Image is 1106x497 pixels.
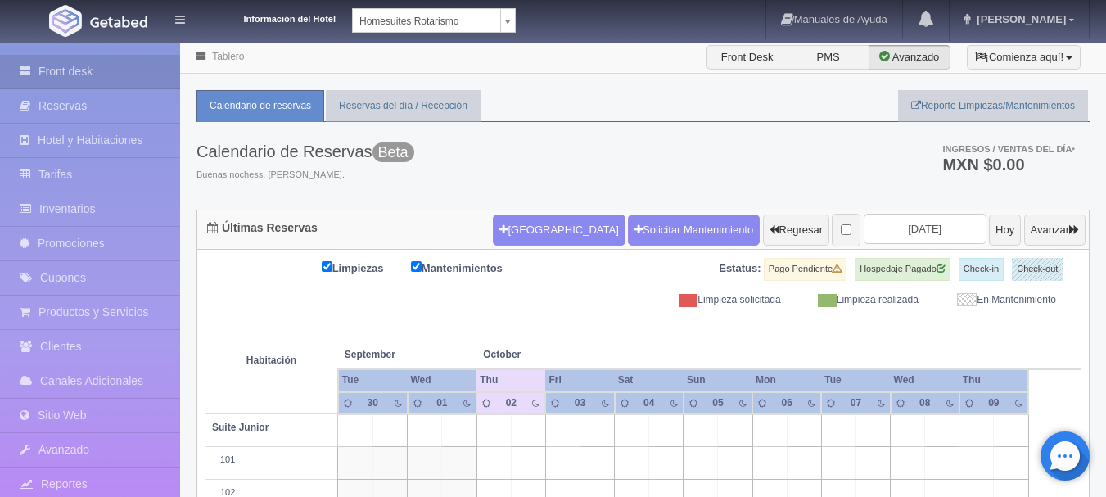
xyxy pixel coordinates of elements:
[326,90,481,122] a: Reservas del día / Recepción
[411,261,422,272] input: Mantenimientos
[408,369,477,391] th: Wed
[90,16,147,28] img: Getabed
[914,396,935,410] div: 08
[942,144,1075,154] span: Ingresos / Ventas del día
[207,222,318,234] h4: Últimas Reservas
[959,369,1028,391] th: Thu
[1024,215,1086,246] button: Avanzar
[615,369,684,391] th: Sat
[483,348,607,362] span: October
[793,293,931,307] div: Limpieza realizada
[545,369,614,391] th: Fri
[656,293,793,307] div: Limpieza solicitada
[205,8,336,26] dt: Información del Hotel
[984,396,1004,410] div: 09
[212,454,331,467] div: 101
[708,396,729,410] div: 05
[684,369,752,391] th: Sun
[752,369,821,391] th: Mon
[372,142,414,162] span: Beta
[1012,258,1063,281] label: Check-out
[501,396,521,410] div: 02
[363,396,383,410] div: 30
[246,355,296,366] strong: Habitación
[212,51,244,62] a: Tablero
[196,90,324,122] a: Calendario de reservas
[359,9,494,34] span: Homesuites Rotarismo
[764,258,846,281] label: Pago Pendiente
[989,215,1021,246] button: Hoy
[931,293,1068,307] div: En Mantenimiento
[959,258,1004,281] label: Check-in
[967,45,1081,70] button: ¡Comienza aquí!
[777,396,797,410] div: 06
[493,215,625,246] button: [GEOGRAPHIC_DATA]
[352,8,516,33] a: Homesuites Rotarismo
[763,215,829,246] button: Regresar
[431,396,452,410] div: 01
[898,90,1088,122] a: Reporte Limpiezas/Mantenimientos
[322,261,332,272] input: Limpiezas
[322,258,409,277] label: Limpiezas
[196,169,414,182] span: Buenas nochess, [PERSON_NAME].
[788,45,869,70] label: PMS
[846,396,866,410] div: 07
[338,369,408,391] th: Tue
[869,45,950,70] label: Avanzado
[855,258,950,281] label: Hospedaje Pagado
[196,142,414,160] h3: Calendario de Reservas
[942,156,1075,173] h3: MXN $0.00
[891,369,959,391] th: Wed
[570,396,590,410] div: 03
[411,258,527,277] label: Mantenimientos
[973,13,1066,25] span: [PERSON_NAME]
[212,422,269,433] b: Suite Junior
[628,215,760,246] a: Solicitar Mantenimiento
[719,261,761,277] label: Estatus:
[476,369,545,391] th: Thu
[821,369,890,391] th: Tue
[706,45,788,70] label: Front Desk
[49,5,82,37] img: Getabed
[639,396,659,410] div: 04
[345,348,470,362] span: September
